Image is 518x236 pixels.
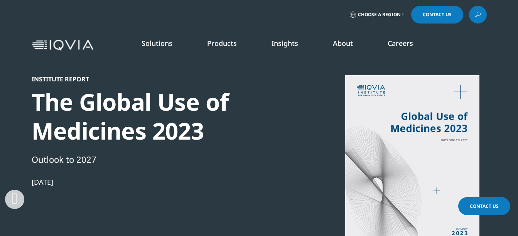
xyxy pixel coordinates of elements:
[333,39,353,48] a: About
[32,40,93,51] img: IQVIA Healthcare Information Technology and Pharma Clinical Research Company
[358,12,401,18] span: Choose a Region
[458,197,510,215] a: Contact Us
[96,27,487,63] nav: Primary
[470,203,499,209] span: Contact Us
[32,153,296,166] div: Outlook to 2027
[142,39,172,48] a: Solutions
[423,12,452,17] span: Contact Us
[32,75,296,83] div: Institute Report
[207,39,237,48] a: Products
[32,88,296,145] div: The Global Use of Medicines 2023
[411,6,463,24] a: Contact Us
[32,177,296,187] div: [DATE]
[272,39,298,48] a: Insights
[388,39,413,48] a: Careers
